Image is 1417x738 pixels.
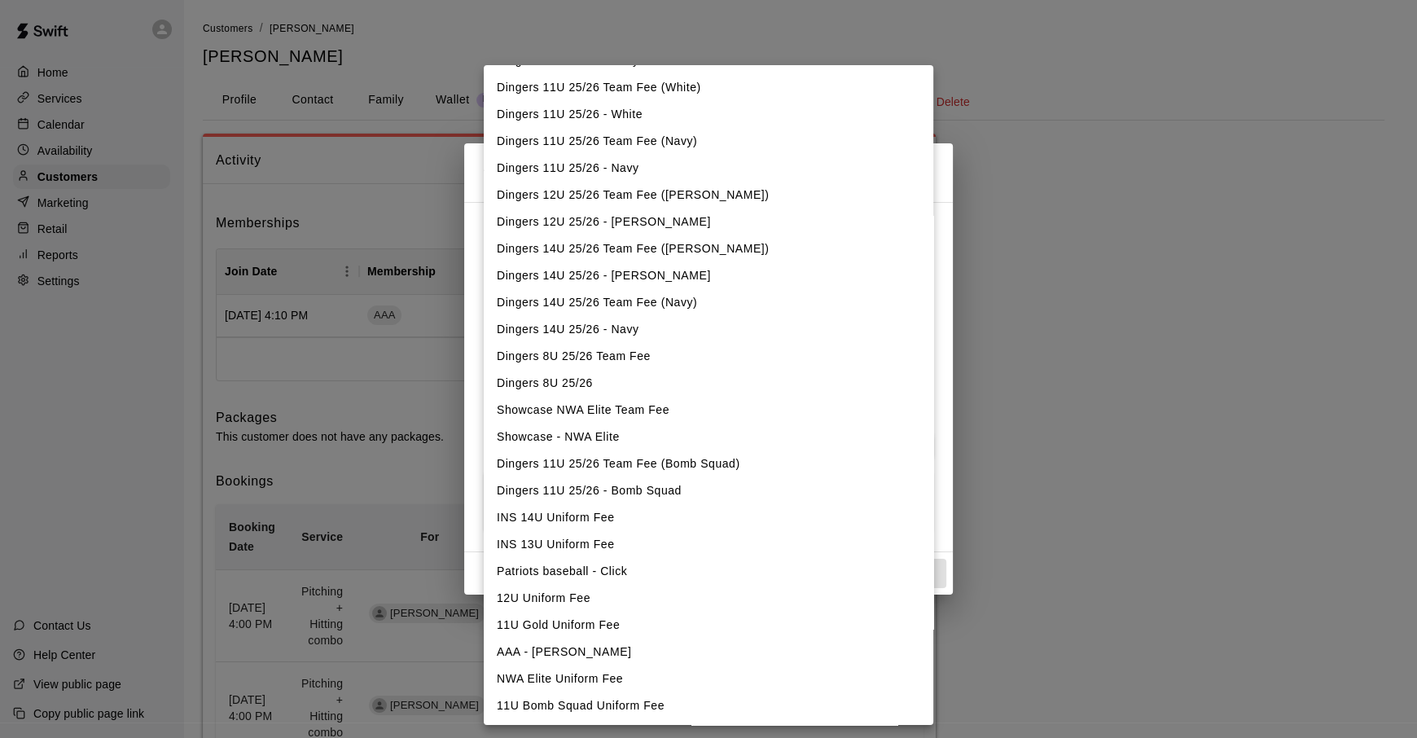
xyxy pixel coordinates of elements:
li: Dingers 11U 25/26 - Bomb Squad [484,477,933,504]
li: Dingers 14U 25/26 - [PERSON_NAME] [484,262,933,289]
li: INS 14U Uniform Fee [484,504,933,531]
li: Dingers 14U 25/26 Team Fee ([PERSON_NAME]) [484,235,933,262]
li: Dingers 12U 25/26 - [PERSON_NAME] [484,209,933,235]
li: Dingers 14U 25/26 Team Fee (Navy) [484,289,933,316]
li: Dingers 11U 25/26 Team Fee (White) [484,74,933,101]
li: Dingers 11U 25/26 - Navy [484,155,933,182]
li: INS 13U Uniform Fee [484,531,933,558]
li: Showcase NWA Elite Team Fee [484,397,933,424]
li: Dingers 11U 25/26 Team Fee (Navy) [484,128,933,155]
li: NWA Elite Uniform Fee [484,666,933,692]
li: Dingers 11U 25/26 - White [484,101,933,128]
li: Showcase - NWA Elite [484,424,933,450]
li: Dingers 12U 25/26 Team Fee ([PERSON_NAME]) [484,182,933,209]
li: Dingers 14U 25/26 - Navy [484,316,933,343]
li: Dingers 8U 25/26 Team Fee [484,343,933,370]
li: 12U Uniform Fee [484,585,933,612]
li: Patriots baseball - Click [484,558,933,585]
li: 11U Bomb Squad Uniform Fee [484,692,933,719]
li: Dingers 8U 25/26 [484,370,933,397]
li: 11U Gold Uniform Fee [484,612,933,639]
li: Dingers 11U 25/26 Team Fee (Bomb Squad) [484,450,933,477]
li: AAA - [PERSON_NAME] [484,639,933,666]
